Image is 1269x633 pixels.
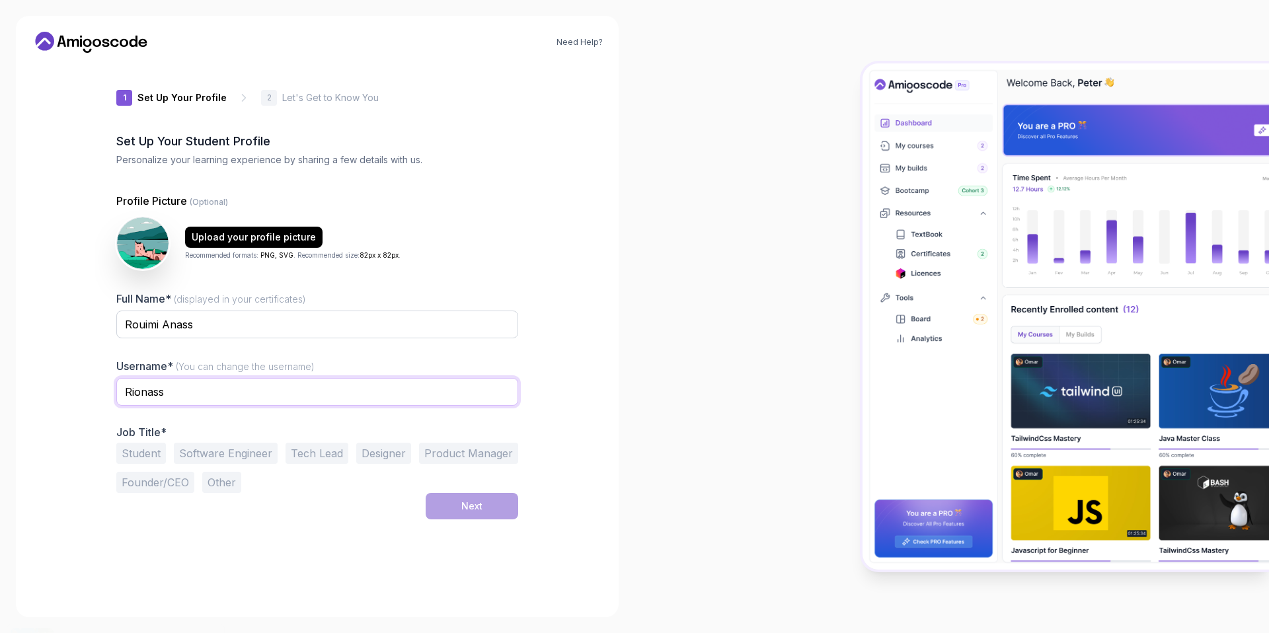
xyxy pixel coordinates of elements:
[116,472,194,493] button: Founder/CEO
[11,579,54,622] img: provesource social proof notification image
[58,597,85,607] span: Bought
[116,443,166,464] button: Student
[137,91,227,104] p: Set Up Your Profile
[116,311,518,338] input: Enter your Full Name
[202,472,241,493] button: Other
[461,500,482,513] div: Next
[260,251,293,259] span: PNG, SVG
[863,63,1269,570] img: Amigoscode Dashboard
[93,609,134,620] a: ProveSource
[192,231,316,244] div: Upload your profile picture
[190,197,228,207] span: (Optional)
[360,251,399,259] span: 82px x 82px
[116,359,315,373] label: Username*
[185,227,323,248] button: Upload your profile picture
[116,193,518,209] p: Profile Picture
[32,32,151,53] a: Home link
[116,292,306,305] label: Full Name*
[87,597,194,607] a: Amigoscode PRO Membership
[117,217,169,269] img: user profile image
[174,443,278,464] button: Software Engineer
[116,378,518,406] input: Enter your Username
[282,91,379,104] p: Let's Get to Know You
[426,493,518,519] button: Next
[176,361,315,372] span: (You can change the username)
[286,443,348,464] button: Tech Lead
[267,94,272,102] p: 2
[185,250,401,260] p: Recommended formats: . Recommended size: .
[58,584,87,595] span: Adella
[557,37,603,48] a: Need Help?
[116,153,518,167] p: Personalize your learning experience by sharing a few details with us.
[174,293,306,305] span: (displayed in your certificates)
[116,426,518,439] p: Job Title*
[116,132,518,151] h2: Set Up Your Student Profile
[58,609,79,620] span: [DATE]
[356,443,411,464] button: Designer
[419,443,518,464] button: Product Manager
[123,94,126,102] p: 1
